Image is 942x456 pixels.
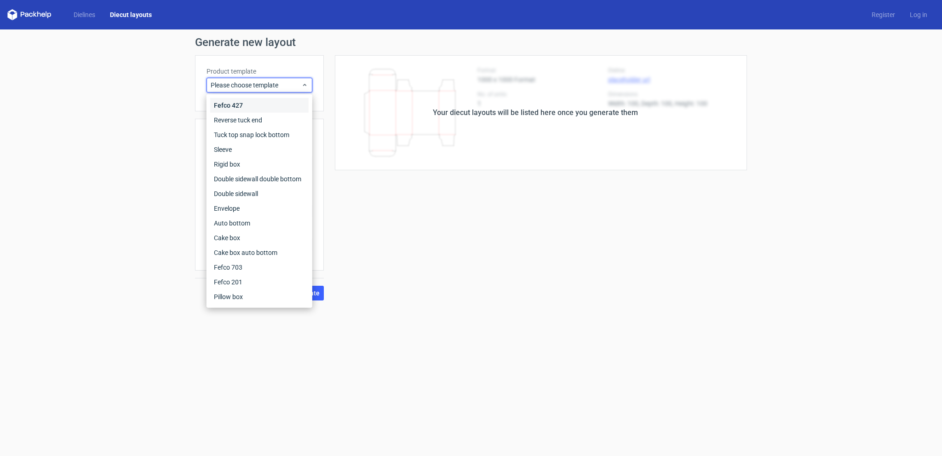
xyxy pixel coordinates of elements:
[210,260,309,275] div: Fefco 703
[210,98,309,113] div: Fefco 427
[210,172,309,186] div: Double sidewall double bottom
[210,245,309,260] div: Cake box auto bottom
[207,67,312,76] label: Product template
[66,10,103,19] a: Dielines
[210,275,309,289] div: Fefco 201
[103,10,159,19] a: Diecut layouts
[210,127,309,142] div: Tuck top snap lock bottom
[210,157,309,172] div: Rigid box
[211,81,301,90] span: Please choose template
[902,10,935,19] a: Log in
[210,216,309,231] div: Auto bottom
[210,113,309,127] div: Reverse tuck end
[210,186,309,201] div: Double sidewall
[210,142,309,157] div: Sleeve
[210,289,309,304] div: Pillow box
[210,231,309,245] div: Cake box
[210,201,309,216] div: Envelope
[433,107,638,118] div: Your diecut layouts will be listed here once you generate them
[195,37,747,48] h1: Generate new layout
[864,10,902,19] a: Register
